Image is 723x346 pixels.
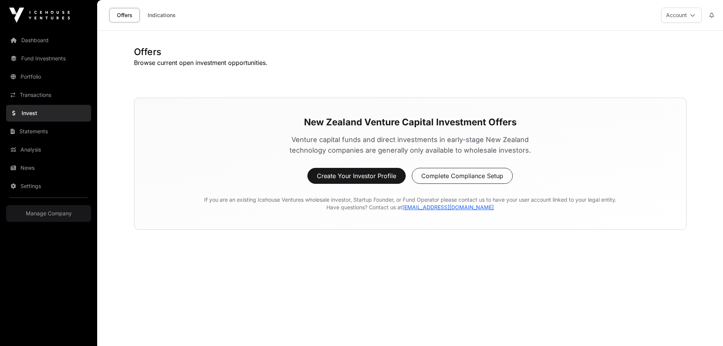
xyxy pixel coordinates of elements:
a: Manage Company [6,205,91,222]
p: Browse current open investment opportunities. [134,58,687,67]
a: Statements [6,123,91,140]
iframe: Chat Widget [685,310,723,346]
a: Transactions [6,87,91,103]
a: News [6,160,91,176]
a: Analysis [6,141,91,158]
h3: New Zealand Venture Capital Investment Offers [153,116,668,128]
button: Create Your Investor Profile [307,168,406,184]
button: Account [661,8,702,23]
img: Icehouse Ventures Logo [9,8,70,23]
a: Portfolio [6,68,91,85]
a: Dashboard [6,32,91,49]
p: Venture capital funds and direct investments in early-stage New Zealand technology companies are ... [283,134,538,156]
a: [EMAIL_ADDRESS][DOMAIN_NAME] [402,204,494,210]
h1: Offers [134,46,687,58]
a: Invest [6,105,91,122]
a: Settings [6,178,91,194]
a: Offers [109,8,140,22]
a: Indications [143,8,181,22]
p: If you are an existing Icehouse Ventures wholesale investor, Startup Founder, or Fund Operator pl... [153,196,668,211]
a: Fund Investments [6,50,91,67]
button: Complete Compliance Setup [412,168,513,184]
